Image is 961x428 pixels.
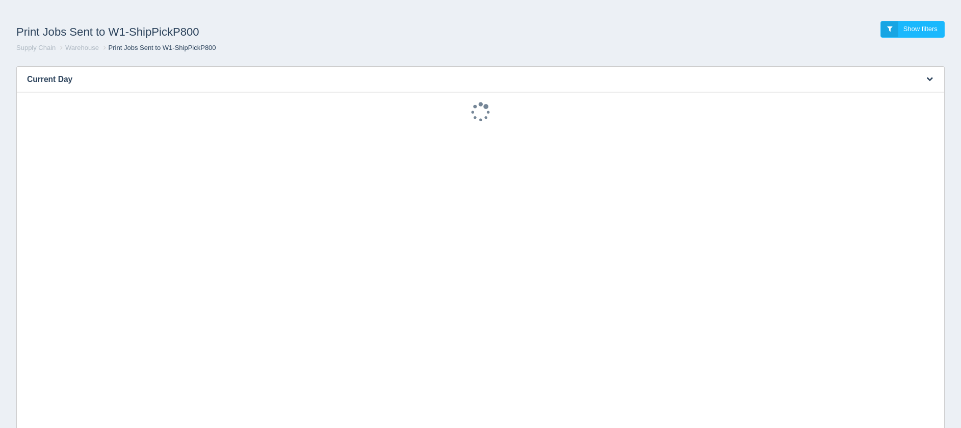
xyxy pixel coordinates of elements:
a: Warehouse [65,44,99,51]
h1: Print Jobs Sent to W1-ShipPickP800 [16,21,481,43]
span: Show filters [903,25,938,33]
h3: Current Day [17,67,913,92]
li: Print Jobs Sent to W1-ShipPickP800 [101,43,216,53]
a: Show filters [880,21,945,38]
a: Supply Chain [16,44,56,51]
